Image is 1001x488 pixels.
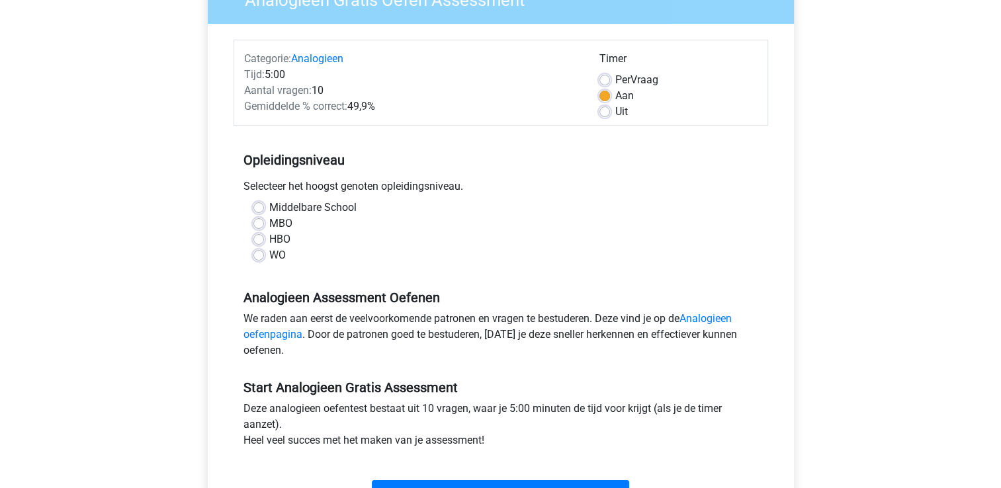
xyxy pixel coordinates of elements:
div: Selecteer het hoogst genoten opleidingsniveau. [234,179,768,200]
div: Timer [599,51,758,72]
div: Deze analogieen oefentest bestaat uit 10 vragen, waar je 5:00 minuten de tijd voor krijgt (als je... [234,401,768,454]
span: Per [615,73,631,86]
h5: Opleidingsniveau [243,147,758,173]
label: Uit [615,104,628,120]
div: We raden aan eerst de veelvoorkomende patronen en vragen te bestuderen. Deze vind je op de . Door... [234,311,768,364]
label: MBO [269,216,292,231]
label: WO [269,247,286,263]
label: Vraag [615,72,658,88]
span: Gemiddelde % correct: [244,100,347,112]
span: Aantal vragen: [244,84,312,97]
span: Tijd: [244,68,265,81]
div: 5:00 [234,67,589,83]
h5: Start Analogieen Gratis Assessment [243,380,758,395]
label: Middelbare School [269,200,357,216]
span: Categorie: [244,52,291,65]
div: 10 [234,83,589,99]
h5: Analogieen Assessment Oefenen [243,290,758,305]
div: 49,9% [234,99,589,114]
label: HBO [269,231,290,247]
label: Aan [615,88,634,104]
a: Analogieen [291,52,343,65]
